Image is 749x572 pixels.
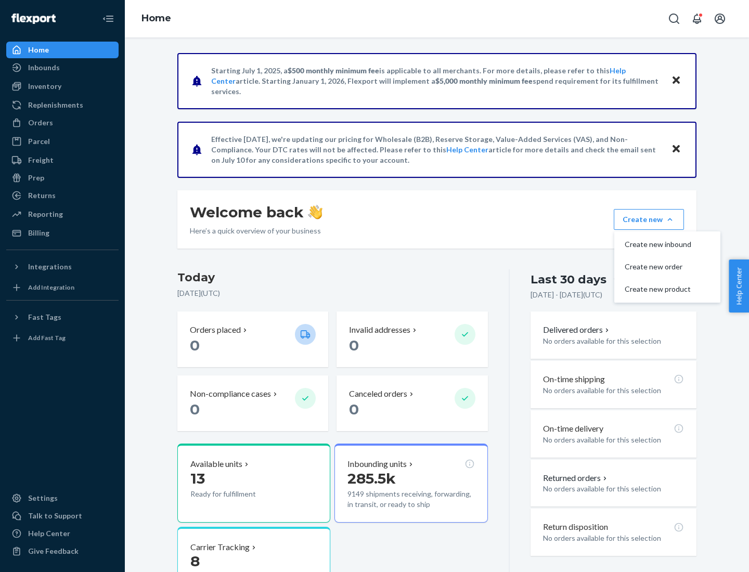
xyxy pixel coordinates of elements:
[28,312,61,322] div: Fast Tags
[337,375,487,431] button: Canceled orders 0
[190,489,287,499] p: Ready for fulfillment
[543,373,605,385] p: On-time shipping
[308,205,322,219] img: hand-wave emoji
[616,233,718,256] button: Create new inbound
[6,543,119,560] button: Give Feedback
[6,59,119,76] a: Inbounds
[347,489,474,510] p: 9149 shipments receiving, forwarding, in transit, or ready to ship
[177,288,488,298] p: [DATE] ( UTC )
[349,400,359,418] span: 0
[28,81,61,92] div: Inventory
[543,435,684,445] p: No orders available for this selection
[531,271,606,288] div: Last 30 days
[28,511,82,521] div: Talk to Support
[28,528,70,539] div: Help Center
[28,262,72,272] div: Integrations
[6,508,119,524] a: Talk to Support
[6,206,119,223] a: Reporting
[543,385,684,396] p: No orders available for this selection
[190,226,322,236] p: Here’s a quick overview of your business
[190,324,241,336] p: Orders placed
[616,278,718,301] button: Create new product
[543,484,684,494] p: No orders available for this selection
[543,324,611,336] button: Delivered orders
[6,133,119,150] a: Parcel
[337,311,487,367] button: Invalid addresses 0
[349,324,410,336] p: Invalid addresses
[6,97,119,113] a: Replenishments
[347,470,396,487] span: 285.5k
[6,330,119,346] a: Add Fast Tag
[190,552,200,570] span: 8
[28,118,53,128] div: Orders
[6,42,119,58] a: Home
[347,458,407,470] p: Inbounding units
[435,76,533,85] span: $5,000 monthly minimum fee
[177,269,488,286] h3: Today
[6,225,119,241] a: Billing
[98,8,119,29] button: Close Navigation
[28,493,58,503] div: Settings
[687,8,707,29] button: Open notifications
[669,73,683,88] button: Close
[543,521,608,533] p: Return disposition
[349,388,407,400] p: Canceled orders
[288,66,379,75] span: $500 monthly minimum fee
[177,375,328,431] button: Non-compliance cases 0
[6,309,119,326] button: Fast Tags
[190,388,271,400] p: Non-compliance cases
[11,14,56,24] img: Flexport logo
[141,12,171,24] a: Home
[709,8,730,29] button: Open account menu
[6,490,119,506] a: Settings
[28,100,83,110] div: Replenishments
[177,444,330,523] button: Available units13Ready for fulfillment
[446,145,488,154] a: Help Center
[28,62,60,73] div: Inbounds
[190,541,250,553] p: Carrier Tracking
[28,155,54,165] div: Freight
[543,533,684,543] p: No orders available for this selection
[625,263,691,270] span: Create new order
[177,311,328,367] button: Orders placed 0
[6,525,119,542] a: Help Center
[616,256,718,278] button: Create new order
[349,336,359,354] span: 0
[190,458,242,470] p: Available units
[531,290,602,300] p: [DATE] - [DATE] ( UTC )
[28,228,49,238] div: Billing
[190,400,200,418] span: 0
[6,279,119,296] a: Add Integration
[6,78,119,95] a: Inventory
[6,152,119,168] a: Freight
[28,190,56,201] div: Returns
[614,209,684,230] button: Create newCreate new inboundCreate new orderCreate new product
[625,285,691,293] span: Create new product
[6,170,119,186] a: Prep
[334,444,487,523] button: Inbounding units285.5k9149 shipments receiving, forwarding, in transit, or ready to ship
[729,259,749,313] button: Help Center
[669,142,683,157] button: Close
[211,134,661,165] p: Effective [DATE], we're updating our pricing for Wholesale (B2B), Reserve Storage, Value-Added Se...
[625,241,691,248] span: Create new inbound
[190,470,205,487] span: 13
[543,336,684,346] p: No orders available for this selection
[133,4,179,34] ol: breadcrumbs
[28,209,63,219] div: Reporting
[28,283,74,292] div: Add Integration
[543,472,609,484] button: Returned orders
[664,8,685,29] button: Open Search Box
[6,114,119,131] a: Orders
[543,423,603,435] p: On-time delivery
[28,136,50,147] div: Parcel
[28,333,66,342] div: Add Fast Tag
[190,336,200,354] span: 0
[28,173,44,183] div: Prep
[190,203,322,222] h1: Welcome back
[28,45,49,55] div: Home
[211,66,661,97] p: Starting July 1, 2025, a is applicable to all merchants. For more details, please refer to this a...
[6,258,119,275] button: Integrations
[28,546,79,556] div: Give Feedback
